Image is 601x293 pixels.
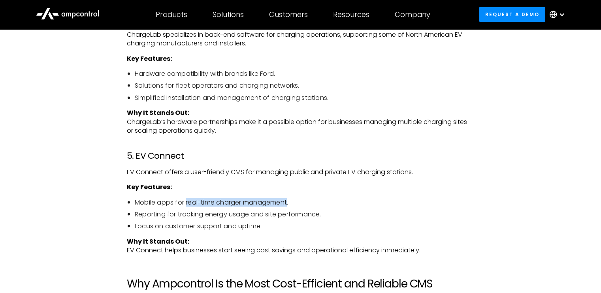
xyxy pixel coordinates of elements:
div: Customers [269,10,308,19]
div: Products [156,10,187,19]
li: Solutions for fleet operators and charging networks. [135,81,474,90]
div: Solutions [213,10,244,19]
h3: 5. EV Connect [127,151,474,161]
li: Focus on customer support and uptime. [135,222,474,231]
div: Resources [333,10,369,19]
a: Request a demo [479,7,545,22]
p: EV Connect helps businesses start seeing cost savings and operational efficiency immediately. [127,237,474,255]
div: Company [395,10,430,19]
li: Hardware compatibility with brands like Ford. [135,69,474,78]
strong: Why It Stands Out: [127,108,189,117]
strong: Key Features: [127,182,172,192]
h2: Why Ampcontrol Is the Most Cost-Efficient and Reliable CMS [127,277,474,291]
li: Reporting for tracking energy usage and site performance. [135,210,474,219]
p: EV Connect offers a user-friendly CMS for managing public and private EV charging stations. [127,168,474,177]
li: Simplified installation and management of charging stations. [135,94,474,102]
li: Mobile apps for real-time charger management. [135,198,474,207]
strong: Key Features: [127,54,172,63]
p: ChargeLab’s hardware partnerships make it a possible option for businesses managing multiple char... [127,109,474,135]
p: ChargeLab specializes in back-end software for charging operations, supporting some of North Amer... [127,30,474,48]
strong: Why It Stands Out: [127,237,189,246]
